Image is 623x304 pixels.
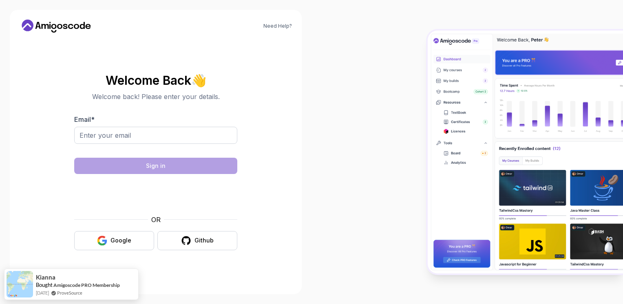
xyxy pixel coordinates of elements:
[428,31,623,274] img: Amigoscode Dashboard
[110,236,131,245] div: Google
[263,23,292,29] a: Need Help?
[74,158,237,174] button: Sign in
[36,274,55,281] span: Kianna
[74,231,154,250] button: Google
[194,236,214,245] div: Github
[94,179,217,210] iframe: Widget containing checkbox for hCaptcha security challenge
[151,215,161,225] p: OR
[191,73,207,87] span: 👋
[7,271,33,297] img: provesource social proof notification image
[57,289,82,296] a: ProveSource
[74,127,237,144] input: Enter your email
[53,282,120,288] a: Amigoscode PRO Membership
[146,162,166,170] div: Sign in
[36,289,49,296] span: [DATE]
[74,74,237,87] h2: Welcome Back
[74,92,237,101] p: Welcome back! Please enter your details.
[157,231,237,250] button: Github
[20,20,93,33] a: Home link
[74,115,95,123] label: Email *
[36,282,53,288] span: Bought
